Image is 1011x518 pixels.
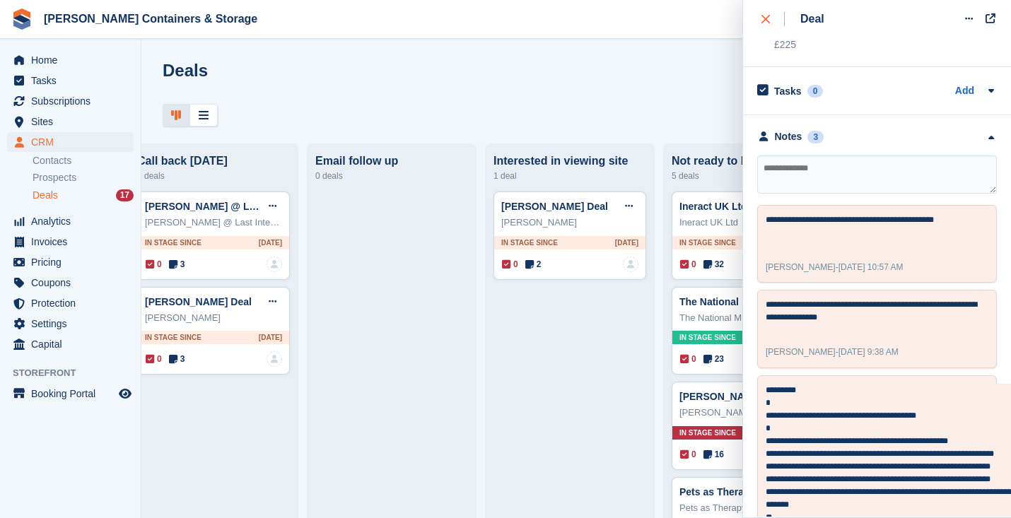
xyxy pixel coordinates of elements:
a: menu [7,314,134,334]
div: Notes [775,129,802,144]
a: menu [7,384,134,404]
a: Deals 17 [33,188,134,203]
a: menu [7,112,134,131]
span: In stage since [145,237,201,248]
img: stora-icon-8386f47178a22dfd0bd8f6a31ec36ba5ce8667c1dd55bd0f319d3a0aa187defe.svg [11,8,33,30]
span: [DATE] [259,237,282,248]
a: Add [955,83,974,100]
span: Capital [31,334,116,354]
span: In stage since [679,332,736,343]
span: Deals [33,189,58,202]
div: 5 deals [672,167,824,184]
span: 3 [169,353,185,365]
div: 1 deal [493,167,646,184]
a: [PERSON_NAME] @ Last Interior Designs Deal [145,201,366,212]
span: [DATE] [615,237,638,248]
span: [PERSON_NAME] [766,262,836,272]
span: Protection [31,293,116,313]
div: 17 [116,189,134,201]
span: 23 [703,353,724,365]
div: Deal [800,11,824,28]
img: deal-assignee-blank [267,257,282,272]
div: Interested in viewing site [493,155,646,167]
h2: Tasks [774,85,802,98]
a: Ineract UK Ltd Deal [679,201,771,212]
a: Contacts [33,154,134,167]
div: The National Movers [679,311,817,325]
span: 2 [525,258,542,271]
span: [DATE] 9:38 AM [838,347,899,357]
div: 3 [807,131,824,143]
a: The National Movers Deal [679,296,800,307]
span: Sites [31,112,116,131]
div: - [766,261,904,273]
span: Storefront [13,366,141,380]
a: [PERSON_NAME] Containers & Storage [38,7,263,30]
div: £225 [774,37,960,52]
h1: Deals [163,61,208,80]
span: 0 [502,258,518,271]
span: 0 [680,258,696,271]
a: deal-assignee-blank [267,351,282,367]
span: In stage since [679,237,736,248]
span: [DATE] 10:57 AM [838,262,904,272]
span: In stage since [145,332,201,343]
span: 3 [169,258,185,271]
a: menu [7,252,134,272]
span: In stage since [501,237,558,248]
span: Coupons [31,273,116,293]
a: menu [7,91,134,111]
span: CRM [31,132,116,152]
span: Analytics [31,211,116,231]
span: Booking Portal [31,384,116,404]
div: [PERSON_NAME] [501,216,638,230]
a: menu [7,132,134,152]
div: Ineract UK Ltd [679,216,817,230]
span: Tasks [31,71,116,90]
div: 0 deals [315,167,468,184]
a: menu [7,334,134,354]
a: [PERSON_NAME] Deal [501,201,608,212]
a: menu [7,50,134,70]
span: 0 [146,258,162,271]
div: 0 [807,85,824,98]
span: 16 [703,448,724,461]
span: Pricing [31,252,116,272]
div: [PERSON_NAME] [145,311,282,325]
a: menu [7,293,134,313]
span: Settings [31,314,116,334]
div: [PERSON_NAME] @ Last Interior Designs [145,216,282,230]
a: Pets as Therapy Deal [679,486,779,498]
div: Pets as Therapy [679,501,817,515]
span: 0 [680,448,696,461]
div: 2 deals [137,167,290,184]
span: 0 [680,353,696,365]
span: Home [31,50,116,70]
div: - [766,346,899,358]
a: [PERSON_NAME] Deal [145,296,252,307]
span: [DATE] [259,332,282,343]
a: menu [7,71,134,90]
a: menu [7,211,134,231]
span: In stage since [679,428,736,438]
span: Invoices [31,232,116,252]
span: Subscriptions [31,91,116,111]
a: Prospects [33,170,134,185]
div: Call back [DATE] [137,155,290,167]
span: 32 [703,258,724,271]
div: Email follow up [315,155,468,167]
a: menu [7,273,134,293]
img: deal-assignee-blank [623,257,638,272]
a: menu [7,232,134,252]
a: [PERSON_NAME] [679,391,762,402]
div: Not ready to book just yet [672,155,824,167]
span: 0 [146,353,162,365]
span: [PERSON_NAME] [766,347,836,357]
a: Preview store [117,385,134,402]
div: [PERSON_NAME] [679,406,817,420]
span: Prospects [33,171,76,184]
